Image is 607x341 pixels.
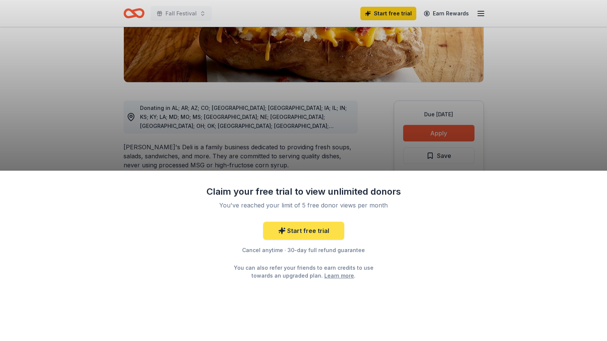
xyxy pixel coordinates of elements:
a: Start free trial [263,222,344,240]
div: Claim your free trial to view unlimited donors [206,186,401,198]
div: You can also refer your friends to earn credits to use towards an upgraded plan. . [227,264,380,279]
div: Cancel anytime · 30-day full refund guarantee [206,246,401,255]
div: You've reached your limit of 5 free donor views per month [215,201,392,210]
a: Learn more [324,272,354,279]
